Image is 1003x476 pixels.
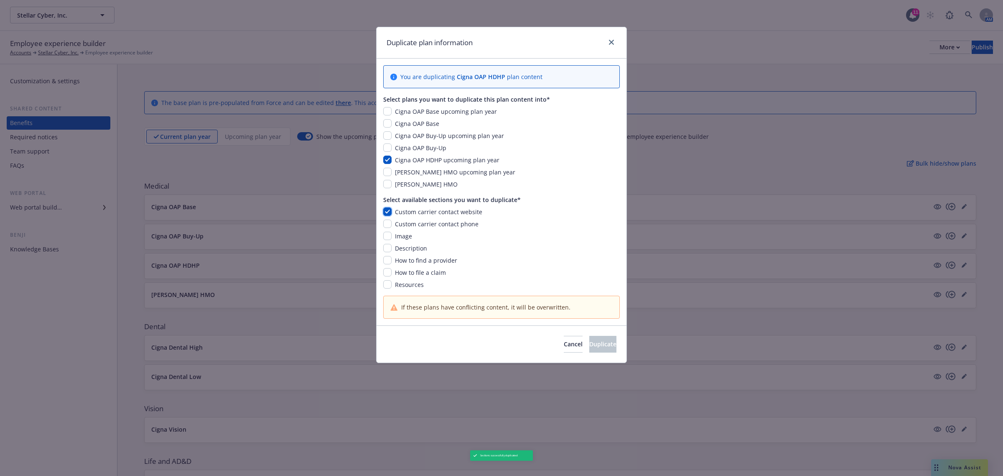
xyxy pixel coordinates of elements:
span: Cigna OAP Base [395,120,439,128]
button: Cancel [564,336,583,353]
span: Cigna OAP Buy-Up upcoming plan year [395,132,504,140]
div: Cigna OAP HDHP [457,72,505,81]
button: Duplicate [589,336,616,353]
span: How to file a claim [395,269,446,276]
span: Cigna OAP HDHP upcoming plan year [395,156,499,164]
span: Resources [395,281,424,289]
span: Cancel [564,340,583,348]
span: Duplicate [589,340,616,348]
span: Image [395,232,412,240]
span: Cigna OAP Buy-Up [395,144,446,152]
div: Select available sections you want to duplicate* [383,195,620,204]
span: [PERSON_NAME] HMO upcoming plan year [395,168,515,176]
span: Custom carrier contact phone [395,220,479,228]
span: Description [395,244,427,252]
h1: Duplicate plan information [387,37,473,48]
span: [PERSON_NAME] HMO [395,180,458,188]
div: Select plans you want to duplicate this plan content into* [383,95,620,104]
a: close [606,37,616,47]
span: How to find a provider [395,256,457,264]
span: If these plans have conflicting content, it will be overwritten. [401,303,570,312]
div: You are duplicating plan content [400,72,542,81]
span: Cigna OAP Base upcoming plan year [395,107,497,115]
span: Custom carrier contact website [395,208,482,216]
span: Sections successfully duplicated [480,453,517,457]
